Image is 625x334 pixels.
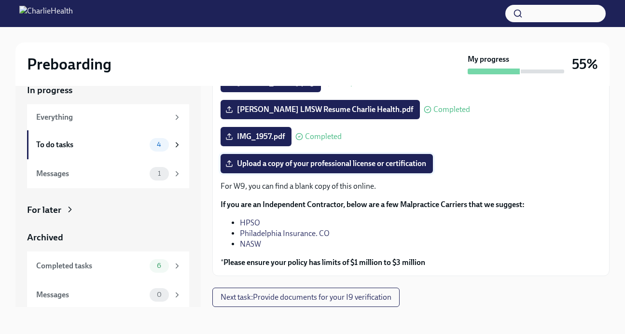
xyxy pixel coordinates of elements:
div: Messages [36,290,146,300]
span: [PERSON_NAME] LMSW Resume Charlie Health.pdf [227,105,413,114]
span: Completed [305,133,342,140]
a: HPSO [240,218,260,227]
span: 4 [151,141,167,148]
a: NASW [240,239,261,249]
a: To do tasks4 [27,130,189,159]
a: Completed tasks6 [27,251,189,280]
span: 0 [151,291,167,298]
a: Messages0 [27,280,189,309]
span: Next task : Provide documents for your I9 verification [221,292,391,302]
a: Archived [27,231,189,244]
h3: 55% [572,56,598,73]
span: Completed [433,106,470,113]
a: For later [27,204,189,216]
button: Next task:Provide documents for your I9 verification [212,288,400,307]
label: Upload a copy of your professional license or certification [221,154,433,173]
div: For later [27,204,61,216]
strong: Please ensure your policy has limits of $1 million to $3 million [223,258,425,267]
span: IMG_1957.pdf [227,132,285,141]
a: In progress [27,84,189,97]
div: Messages [36,168,146,179]
img: CharlieHealth [19,6,73,21]
strong: My progress [468,54,509,65]
h2: Preboarding [27,55,111,74]
span: Upload a copy of your professional license or certification [227,159,426,168]
a: Messages1 [27,159,189,188]
label: [PERSON_NAME] LMSW Resume Charlie Health.pdf [221,100,420,119]
a: Philadelphia Insurance. CO [240,229,330,238]
div: To do tasks [36,139,146,150]
label: IMG_1957.pdf [221,127,292,146]
span: 6 [151,262,167,269]
div: Completed tasks [36,261,146,271]
strong: If you are an Independent Contractor, below are a few Malpractice Carriers that we suggest: [221,200,525,209]
a: Everything [27,104,189,130]
span: Completed [334,79,371,86]
div: Everything [36,112,169,123]
p: For W9, you can find a blank copy of this online. [221,181,601,192]
span: 1 [152,170,167,177]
